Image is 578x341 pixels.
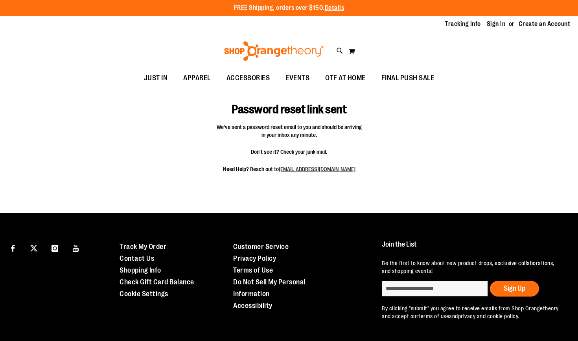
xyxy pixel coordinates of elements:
a: Contact Us [120,254,154,262]
a: [EMAIL_ADDRESS][DOMAIN_NAME] [279,166,355,172]
a: ACCESSORIES [219,69,278,87]
a: Create an Account [519,20,571,28]
a: Visit our Youtube page [69,241,83,254]
span: FINAL PUSH SALE [381,69,434,87]
a: FINAL PUSH SALE [374,69,442,87]
span: EVENTS [285,69,309,87]
span: OTF AT HOME [325,69,366,87]
a: Privacy Policy [233,254,276,262]
a: Sign In [487,20,506,28]
span: We've sent a password reset email to you and should be arriving in your inbox any minute. [216,123,362,139]
h4: Join the List [382,241,563,255]
a: Cookie Settings [120,290,168,298]
a: Track My Order [120,243,166,251]
a: Accessibility [233,302,272,310]
a: Customer Service [233,243,289,251]
a: Visit our X page [27,241,41,254]
span: Sign Up [504,284,525,292]
a: Shopping Info [120,266,161,274]
span: APPAREL [183,69,211,87]
h1: Password reset link sent [197,91,381,116]
span: Need Help? Reach out to [216,165,362,173]
a: Terms of Use [233,266,273,274]
a: Do Not Sell My Personal Information [233,278,306,298]
a: Visit our Facebook page [6,241,20,254]
a: privacy and cookie policy. [458,313,519,319]
a: Tracking Info [445,20,481,28]
p: By clicking "submit" you agree to receive emails from Shop Orangetheory and accept our and [382,304,563,320]
a: APPAREL [175,69,219,87]
span: Don't see it? Check your junk mail. [216,148,362,156]
img: Twitter [30,245,37,252]
a: Visit our Instagram page [48,241,62,254]
a: EVENTS [278,69,317,87]
span: ACCESSORIES [226,69,270,87]
img: Shop Orangetheory [223,41,325,61]
a: OTF AT HOME [317,69,374,87]
button: Sign Up [490,281,539,297]
p: Be the first to know about new product drops, exclusive collaborations, and shopping events! [382,259,563,275]
a: terms of use [418,313,449,319]
a: Check Gift Card Balance [120,278,194,286]
span: JUST IN [144,69,168,87]
p: FREE Shipping, orders over $150. [234,4,344,13]
a: JUST IN [136,69,176,87]
input: enter email [382,281,488,297]
a: Details [325,4,344,11]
